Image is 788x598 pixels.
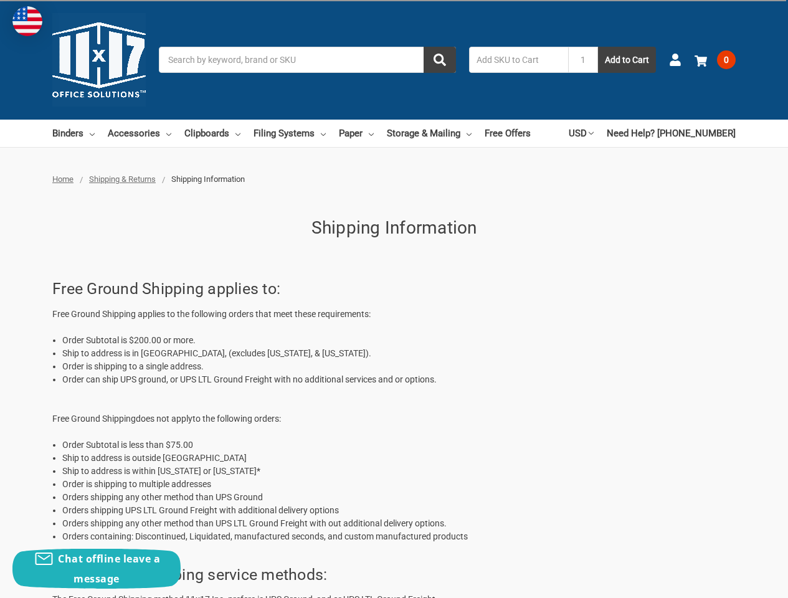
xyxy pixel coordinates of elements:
span: 0 [717,50,736,69]
li: Orders shipping any other method than UPS Ground [62,491,736,504]
a: Home [52,174,74,184]
a: Accessories [108,120,171,147]
h2: Free Ground Shipping applies to: [52,277,736,301]
li: Order can ship UPS ground, or UPS LTL Ground Freight with no additional services and or options. [62,373,736,386]
a: 0 [695,44,736,76]
li: Ship to address is outside [GEOGRAPHIC_DATA] [62,452,736,465]
a: Filing Systems [254,120,326,147]
li: Orders shipping UPS LTL Ground Freight with additional delivery options [62,504,736,517]
a: Free Offers [485,120,531,147]
img: duty and tax information for United States [12,6,42,36]
li: Order Subtotal is $200.00 or more. [62,334,736,347]
span: Chat offline leave a message [58,552,160,586]
input: Add SKU to Cart [469,47,568,73]
li: Order is shipping to a single address. [62,360,736,373]
a: USD [569,120,594,147]
p: Free Ground Shipping applies to the following orders that meet these requirements: [52,308,736,321]
li: Orders containing: Discontinued, Liquidated, manufactured seconds, and custom manufactured products [62,530,736,543]
a: Need Help? [PHONE_NUMBER] [607,120,736,147]
a: Paper [339,120,374,147]
a: Binders [52,120,95,147]
li: Orders shipping any other method than UPS LTL Ground Freight with out additional delivery options. [62,517,736,530]
span: does not apply [136,414,192,424]
h1: Shipping Information [52,215,736,241]
a: Shipping & Returns [89,174,156,184]
button: Chat offline leave a message [12,549,181,589]
li: Ship to address is in [GEOGRAPHIC_DATA], (excludes [US_STATE], & [US_STATE]). [62,347,736,360]
a: Storage & Mailing [387,120,472,147]
input: Search by keyword, brand or SKU [159,47,456,73]
span: Shipping Information [171,174,245,184]
button: Add to Cart [598,47,656,73]
li: Ship to address is within [US_STATE] or [US_STATE]* [62,465,736,478]
li: Order Subtotal is less than $75.00 [62,439,736,452]
a: Clipboards [184,120,240,147]
li: Order is shipping to multiple addresses [62,478,736,491]
img: 11x17.com [52,13,146,107]
h2: Free Ground Shipping service methods: [52,563,736,587]
p: Free Ground Shipping to the following orders: [52,412,736,425]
